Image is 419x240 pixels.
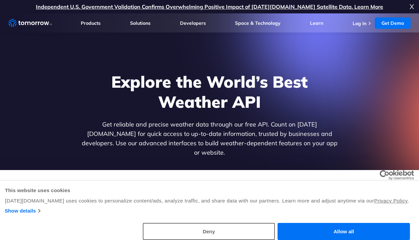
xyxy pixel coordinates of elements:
[310,20,323,26] a: Learn
[374,198,408,204] a: Privacy Policy
[80,72,339,112] h1: Explore the World’s Best Weather API
[80,120,339,157] p: Get reliable and precise weather data through our free API. Count on [DATE][DOMAIN_NAME] for quic...
[143,223,275,240] button: Deny
[5,207,40,215] a: Show details
[355,170,414,180] a: Usercentrics Cookiebot - opens in a new window
[353,20,366,26] a: Log In
[8,18,52,28] a: Home link
[278,223,410,240] button: Allow all
[5,197,414,205] div: [DATE][DOMAIN_NAME] uses cookies to personalize content/ads, analyze traffic, and share data with...
[180,20,206,26] a: Developers
[5,186,414,194] div: This website uses cookies
[130,20,151,26] a: Solutions
[36,3,383,10] a: Independent U.S. Government Validation Confirms Overwhelming Positive Impact of [DATE][DOMAIN_NAM...
[235,20,281,26] a: Space & Technology
[375,17,411,29] a: Get Demo
[81,20,101,26] a: Products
